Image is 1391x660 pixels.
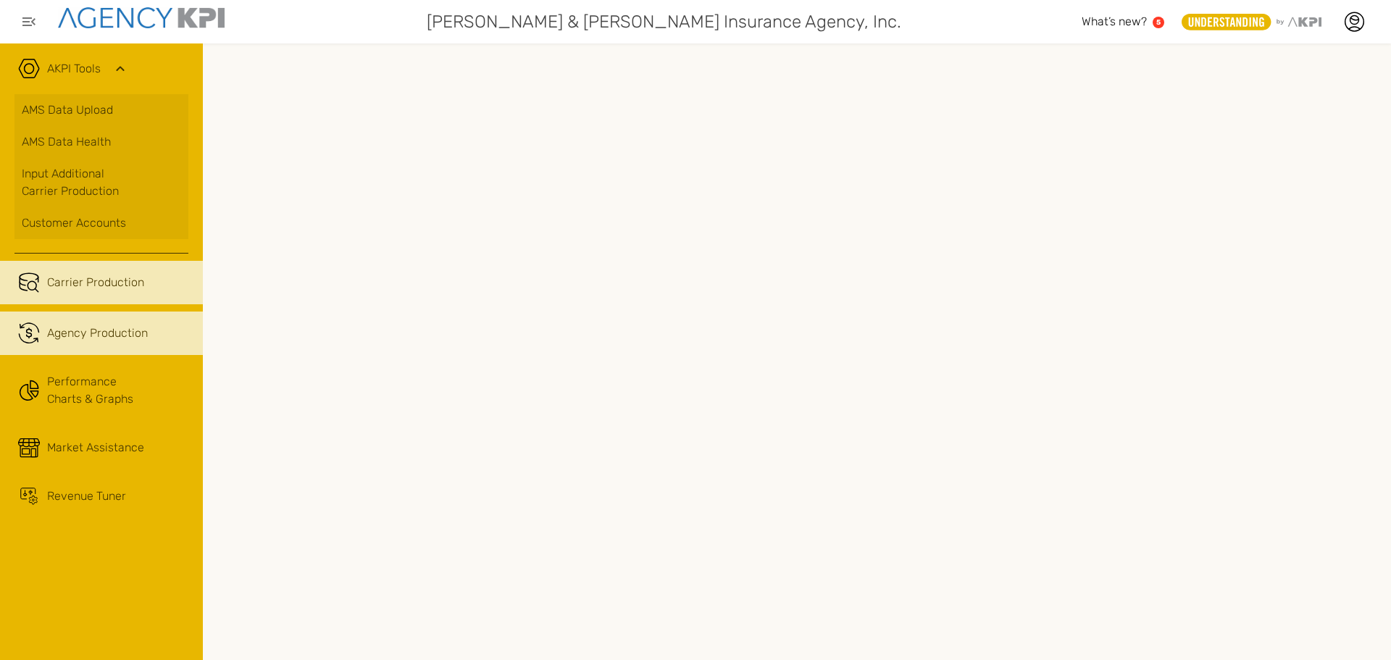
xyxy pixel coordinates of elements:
a: AMS Data Upload [14,94,188,126]
div: Customer Accounts [22,214,181,232]
span: AMS Data Health [22,133,111,151]
span: Market Assistance [47,439,144,456]
span: Revenue Tuner [47,488,126,505]
a: AMS Data Health [14,126,188,158]
a: Input AdditionalCarrier Production [14,158,188,207]
span: Agency Production [47,325,148,342]
span: Carrier Production [47,274,144,291]
a: 5 [1153,17,1164,28]
img: agencykpi-logo-550x69-2d9e3fa8.png [58,7,225,28]
a: AKPI Tools [47,60,101,78]
text: 5 [1156,18,1161,26]
a: Customer Accounts [14,207,188,239]
span: [PERSON_NAME] & [PERSON_NAME] Insurance Agency, Inc. [427,9,901,35]
span: What’s new? [1082,14,1147,28]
